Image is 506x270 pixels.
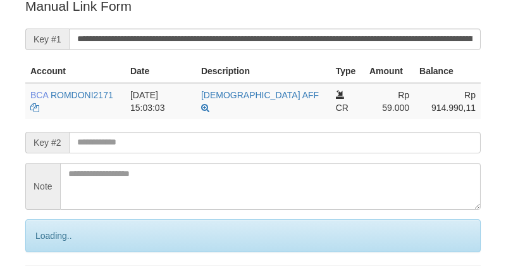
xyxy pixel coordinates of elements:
[25,60,125,83] th: Account
[125,83,196,119] td: [DATE] 15:03:03
[25,219,481,252] div: Loading..
[201,90,319,100] a: [DEMOGRAPHIC_DATA] AFF
[30,90,48,100] span: BCA
[30,103,39,113] a: Copy ROMDONI2171 to clipboard
[336,103,349,113] span: CR
[414,83,481,119] td: Rp 914.990,11
[331,60,364,83] th: Type
[364,83,414,119] td: Rp 59.000
[364,60,414,83] th: Amount
[25,29,69,50] span: Key #1
[25,132,69,153] span: Key #2
[414,60,481,83] th: Balance
[51,90,113,100] a: ROMDONI2171
[196,60,331,83] th: Description
[125,60,196,83] th: Date
[25,163,60,210] span: Note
